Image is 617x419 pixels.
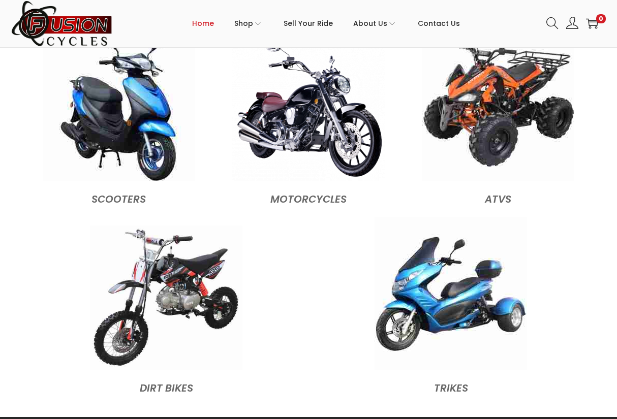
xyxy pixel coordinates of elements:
span: Sell Your Ride [284,11,333,36]
nav: Primary navigation [113,1,539,46]
figcaption: Trikes [314,374,588,396]
a: 0 [586,17,598,29]
a: Sell Your Ride [284,1,333,46]
a: Home [192,1,214,46]
span: About Us [353,11,387,36]
a: Shop [234,1,263,46]
figcaption: ATVs [409,185,588,207]
a: Contact Us [418,1,460,46]
figcaption: Dirt Bikes [29,374,303,396]
figcaption: Scooters [29,185,208,207]
span: Shop [234,11,253,36]
span: Contact Us [418,11,460,36]
a: About Us [353,1,397,46]
figcaption: MOTORCYCLES [219,185,398,207]
span: Home [192,11,214,36]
